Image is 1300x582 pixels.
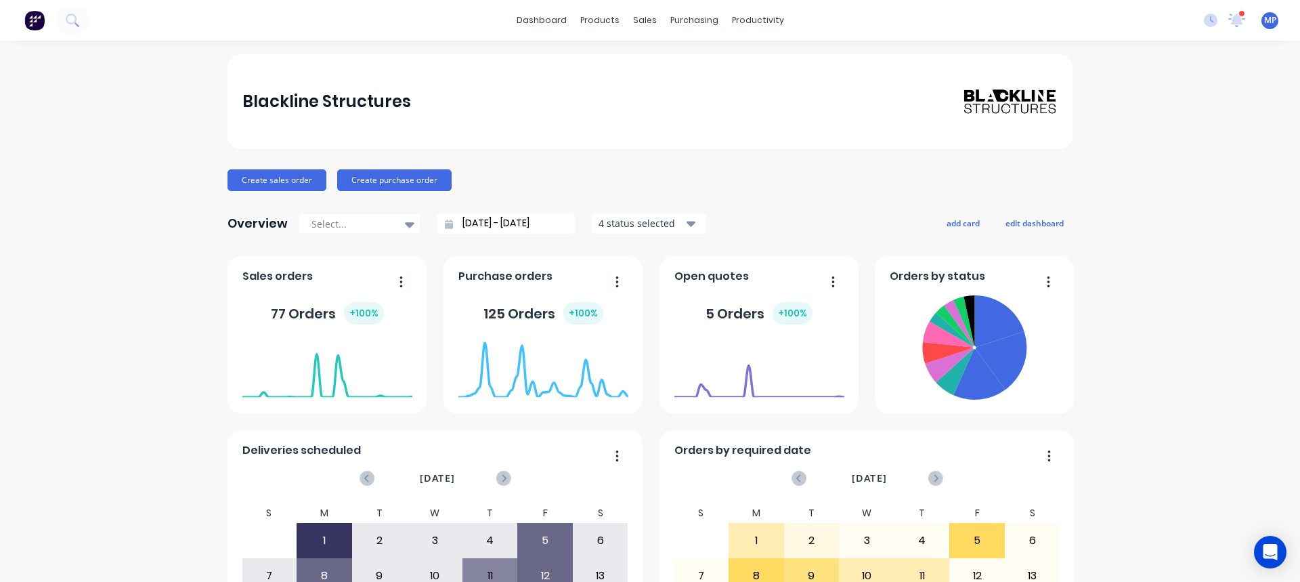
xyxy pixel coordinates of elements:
[839,503,894,523] div: W
[463,524,517,558] div: 4
[420,471,455,486] span: [DATE]
[297,524,351,558] div: 1
[242,88,411,115] div: Blackline Structures
[227,210,288,237] div: Overview
[894,503,950,523] div: T
[773,302,812,325] div: + 100 %
[997,214,1072,232] button: edit dashboard
[297,503,352,523] div: M
[890,268,985,285] span: Orders by status
[337,169,452,191] button: Create purchase order
[1264,14,1276,26] span: MP
[242,503,297,523] div: S
[271,302,384,325] div: 77 Orders
[674,503,729,523] div: S
[242,268,313,285] span: Sales orders
[408,524,462,558] div: 3
[674,268,749,285] span: Open quotes
[518,524,572,558] div: 5
[573,524,628,558] div: 6
[840,524,894,558] div: 3
[706,302,812,325] div: 5 Orders
[785,524,839,558] div: 2
[407,503,462,523] div: W
[674,442,811,459] span: Orders by required date
[24,10,45,30] img: Factory
[510,10,573,30] a: dashboard
[729,503,784,523] div: M
[725,10,791,30] div: productivity
[344,302,384,325] div: + 100 %
[784,503,840,523] div: T
[949,503,1005,523] div: F
[352,503,408,523] div: T
[1254,536,1286,568] div: Open Intercom Messenger
[591,213,706,234] button: 4 status selected
[462,503,518,523] div: T
[1005,524,1060,558] div: 6
[626,10,664,30] div: sales
[1005,503,1060,523] div: S
[664,10,725,30] div: purchasing
[599,216,684,230] div: 4 status selected
[963,88,1058,115] img: Blackline Structures
[852,471,887,486] span: [DATE]
[729,524,783,558] div: 1
[950,524,1004,558] div: 5
[227,169,326,191] button: Create sales order
[483,302,603,325] div: 125 Orders
[895,524,949,558] div: 4
[573,503,628,523] div: S
[458,268,552,285] span: Purchase orders
[517,503,573,523] div: F
[563,302,603,325] div: + 100 %
[573,10,626,30] div: products
[938,214,989,232] button: add card
[353,524,407,558] div: 2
